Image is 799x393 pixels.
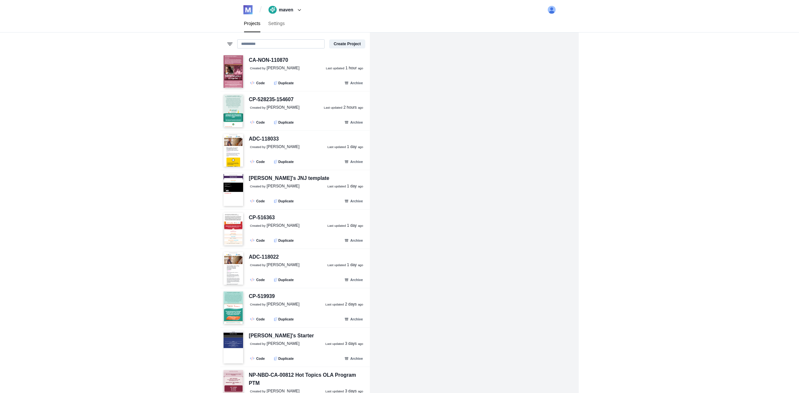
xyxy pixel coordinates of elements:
[267,66,299,70] span: [PERSON_NAME]
[326,66,344,70] small: Last updated
[341,158,367,165] button: Archive
[327,183,363,189] a: Last updated 1 day ago
[248,315,268,323] a: Code
[250,342,266,346] small: Created by
[250,263,266,267] small: Created by
[270,79,297,87] button: Duplicate
[267,223,299,228] span: [PERSON_NAME]
[248,158,268,165] a: Code
[358,106,363,109] small: ago
[267,302,299,306] span: [PERSON_NAME]
[248,276,268,283] a: Code
[324,106,342,109] small: Last updated
[358,66,363,70] small: ago
[358,224,363,227] small: ago
[327,145,346,149] small: Last updated
[341,237,367,244] button: Archive
[327,262,363,268] a: Last updated 1 day ago
[250,106,266,109] small: Created by
[243,5,253,14] img: logo
[327,224,346,227] small: Last updated
[358,342,363,346] small: ago
[324,105,363,111] a: Last updated 2 hours ago
[327,184,346,188] small: Last updated
[326,389,344,393] small: Last updated
[267,341,299,346] span: [PERSON_NAME]
[249,96,294,104] div: CP-528235-154607
[548,6,556,14] img: user avatar
[249,214,275,222] div: CP-516363
[250,184,266,188] small: Created by
[259,5,262,15] span: /
[341,315,367,323] button: Archive
[249,174,329,183] div: [PERSON_NAME]'s JNJ template
[248,118,268,126] a: Code
[250,66,266,70] small: Created by
[270,158,297,165] button: Duplicate
[270,315,297,323] button: Duplicate
[341,197,367,205] button: Archive
[249,253,279,261] div: ADC-118022
[240,15,265,32] a: Projects
[250,224,266,227] small: Created by
[329,39,365,48] button: Create Project
[326,302,363,307] a: Last updated 2 days ago
[326,303,344,306] small: Last updated
[270,355,297,362] button: Duplicate
[327,263,346,267] small: Last updated
[267,144,299,149] span: [PERSON_NAME]
[270,276,297,283] button: Duplicate
[267,263,299,267] span: [PERSON_NAME]
[327,144,363,150] a: Last updated 1 day ago
[358,184,363,188] small: ago
[358,263,363,267] small: ago
[267,184,299,188] span: [PERSON_NAME]
[249,135,279,143] div: ADC-118033
[358,303,363,306] small: ago
[249,292,275,301] div: CP-519939
[248,197,268,205] a: Code
[270,197,297,205] button: Duplicate
[248,237,268,244] a: Code
[270,118,297,126] button: Duplicate
[250,389,266,393] small: Created by
[264,15,289,32] a: Settings
[249,371,367,387] div: NP-NBD-CA-00812 Hot Topics OLA Program PTM
[341,118,367,126] button: Archive
[250,303,266,306] small: Created by
[341,355,367,362] button: Archive
[270,237,297,244] button: Duplicate
[250,145,266,149] small: Created by
[326,342,344,346] small: Last updated
[249,56,288,64] div: CA-NON-110870
[341,79,367,87] button: Archive
[358,145,363,149] small: ago
[249,332,314,340] div: [PERSON_NAME]'s Starter
[358,389,363,393] small: ago
[267,105,299,110] span: [PERSON_NAME]
[341,276,367,283] button: Archive
[326,341,363,347] a: Last updated 3 days ago
[248,79,268,87] a: Code
[326,65,363,71] a: Last updated 1 hour ago
[248,355,268,362] a: Code
[327,223,363,229] a: Last updated 1 day ago
[266,5,306,15] button: maven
